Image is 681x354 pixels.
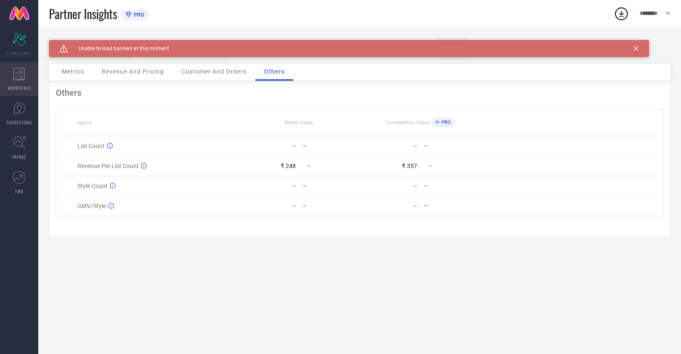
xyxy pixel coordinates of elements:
span: TRENDS [12,154,26,160]
span: SUGGESTIONS [6,119,32,126]
span: PRO [439,120,451,125]
span: — [428,163,432,169]
div: — [292,203,296,209]
div: ₹ 248 [280,163,296,169]
div: — [413,143,418,149]
div: Brand [49,40,134,46]
div: — [292,183,296,189]
span: Partner Insights [49,5,117,23]
span: Competitors Value [386,120,429,126]
div: — [303,143,359,149]
div: — [424,183,481,189]
div: — [413,203,418,209]
span: WORKSPACE [8,85,31,91]
div: Open download list [614,6,629,21]
span: Metrics [62,68,84,75]
span: Unable to load banners at this moment [68,46,169,51]
span: Others [264,68,285,75]
div: ₹ 357 [402,163,417,169]
span: — [307,163,311,169]
span: List Count [77,143,105,149]
div: — [424,143,481,149]
span: SCORECARDS [7,50,32,57]
div: — [303,203,359,209]
div: Others [56,88,664,98]
span: Customer And Orders [181,68,246,75]
span: Revenue Per List Count [77,163,139,169]
span: Brand Value [285,120,313,126]
span: GMV/Style [77,203,106,209]
div: — [413,183,418,189]
span: Name [77,120,92,126]
span: PRO [132,11,144,18]
span: Style Count [77,183,108,189]
span: Revenue And Pricing [102,68,164,75]
div: — [424,203,481,209]
div: — [303,183,359,189]
span: FWD [15,188,23,194]
div: — [292,143,296,149]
